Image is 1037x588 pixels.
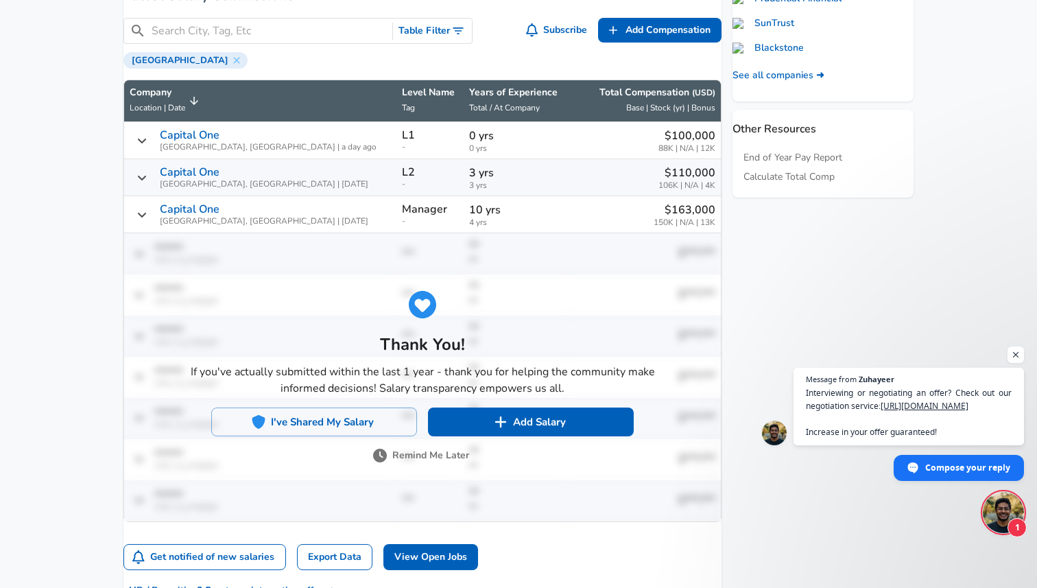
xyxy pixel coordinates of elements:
p: $163,000 [654,202,715,218]
span: Message from [806,375,857,383]
span: Total Compensation (USD) Base | Stock (yr) | Bonus [573,86,715,116]
a: SunTrust [732,16,794,30]
h5: Thank You! [189,333,656,355]
span: Compose your reply [925,456,1010,480]
p: Other Resources [732,110,914,137]
div: [GEOGRAPHIC_DATA] [123,52,248,69]
p: 3 yrs [469,165,563,181]
img: svg+xml;base64,PHN2ZyB4bWxucz0iaHR0cDovL3d3dy53My5vcmcvMjAwMC9zdmciIGZpbGw9IiMyNjhERUMiIHZpZXdCb3... [409,291,436,318]
a: Export Data [297,544,372,571]
span: 88K | N/A | 12K [658,144,715,153]
a: Calculate Total Comp [743,170,835,184]
a: Blackstone [732,41,804,55]
a: End of Year Pay Report [743,151,842,165]
span: Add Compensation [625,22,711,39]
button: I've Shared My Salary [211,408,417,436]
a: See all companies ➜ [732,69,824,82]
p: Years of Experience [469,86,563,99]
span: Base | Stock (yr) | Bonus [626,102,715,113]
img: svg+xml;base64,PHN2ZyB4bWxucz0iaHR0cDovL3d3dy53My5vcmcvMjAwMC9zdmciIGZpbGw9IiM3NTc1NzUiIHZpZXdCb3... [373,449,387,462]
span: 3 yrs [469,181,563,190]
button: Remind Me Later [376,447,469,464]
a: Add Compensation [598,18,722,43]
img: suntrust.com [732,18,749,29]
span: - [402,180,458,189]
p: 10 yrs [469,202,563,218]
input: Search City, Tag, Etc [152,23,387,40]
span: Location | Date [130,102,185,113]
span: 4 yrs [469,218,563,227]
span: CompanyLocation | Date [130,86,203,116]
span: [GEOGRAPHIC_DATA], [GEOGRAPHIC_DATA] | a day ago [160,143,377,152]
p: If you've actually submitted within the last 1 year - thank you for helping the community make in... [189,364,656,397]
p: $100,000 [658,128,715,144]
button: Subscribe [523,18,593,43]
span: - [402,143,458,152]
p: Capital One [160,129,219,141]
img: svg+xml;base64,PHN2ZyB4bWxucz0iaHR0cDovL3d3dy53My5vcmcvMjAwMC9zdmciIGZpbGw9IiNmZmZmZmYiIHZpZXdCb3... [494,415,508,429]
span: Total / At Company [469,102,540,113]
span: 150K | N/A | 13K [654,218,715,227]
p: L2 [402,166,415,178]
p: 0 yrs [469,128,563,144]
span: Tag [402,102,415,113]
p: L1 [402,129,415,141]
p: Company [130,86,185,99]
p: Total Compensation [599,86,715,99]
p: $110,000 [658,165,715,181]
span: - [402,217,458,226]
div: Open chat [983,492,1024,533]
table: Salary Submissions [123,80,722,521]
p: Level Name [402,86,458,99]
button: Get notified of new salaries [124,545,285,570]
span: Interviewing or negotiating an offer? Check out our negotiation service: Increase in your offer g... [806,386,1012,438]
p: Capital One [160,203,219,215]
button: (USD) [692,87,715,99]
span: [GEOGRAPHIC_DATA], [GEOGRAPHIC_DATA] | [DATE] [160,180,368,189]
button: Add Salary [428,408,634,436]
button: Toggle Search Filters [393,19,472,44]
span: 0 yrs [469,144,563,153]
a: View Open Jobs [383,544,478,571]
span: 106K | N/A | 4K [658,181,715,190]
span: [GEOGRAPHIC_DATA], [GEOGRAPHIC_DATA] | [DATE] [160,217,368,226]
span: 1 [1008,518,1027,537]
span: [GEOGRAPHIC_DATA] [126,55,234,66]
p: Manager [402,203,447,215]
img: blackstone.com [732,43,749,54]
img: svg+xml;base64,PHN2ZyB4bWxucz0iaHR0cDovL3d3dy53My5vcmcvMjAwMC9zdmciIGZpbGw9IiMyNjhERUMiIHZpZXdCb3... [252,415,265,429]
p: Capital One [160,166,219,178]
span: Zuhayeer [859,375,894,383]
